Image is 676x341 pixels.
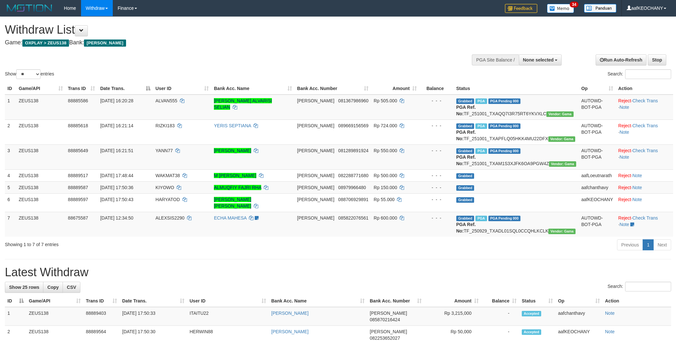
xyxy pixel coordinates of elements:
[475,98,487,104] span: Marked by aafanarl
[297,173,334,178] span: [PERSON_NAME]
[120,307,187,326] td: [DATE] 17:50:33
[456,222,476,233] b: PGA Ref. No:
[269,295,367,307] th: Bank Acc. Name: activate to sort column ascending
[616,119,673,144] td: · ·
[338,148,368,153] span: Copy 081289891924 to clipboard
[422,172,451,179] div: - - -
[16,69,41,79] select: Showentries
[618,197,631,202] a: Reject
[16,144,65,169] td: ZEUS138
[214,123,251,128] a: YERIS SEPTIANA
[374,148,397,153] span: Rp 550.000
[456,105,476,116] b: PGA Ref. No:
[271,311,309,316] a: [PERSON_NAME]
[211,83,295,95] th: Bank Acc. Name: activate to sort column ascending
[63,282,80,293] a: CSV
[456,98,474,104] span: Grabbed
[632,215,658,221] a: Check Trans
[522,311,541,316] span: Accepted
[271,329,309,334] a: [PERSON_NAME]
[422,97,451,104] div: - - -
[295,83,371,95] th: Bank Acc. Number: activate to sort column ascending
[338,185,366,190] span: Copy 08979966480 to clipboard
[570,2,578,7] span: 34
[618,98,631,103] a: Reject
[475,123,487,129] span: Marked by aafanarl
[616,144,673,169] td: · ·
[43,282,63,293] a: Copy
[100,185,133,190] span: [DATE] 17:50:36
[648,54,666,65] a: Stop
[5,144,16,169] td: 3
[456,185,474,191] span: Grabbed
[488,98,521,104] span: PGA Pending
[5,282,43,293] a: Show 25 rows
[579,95,616,120] td: AUTOWD-BOT-PGA
[422,147,451,154] div: - - -
[16,212,65,237] td: ZEUS138
[454,212,579,237] td: TF_250929_TXADL01SQL0CCQHLKCLK
[523,57,554,63] span: None selected
[98,83,153,95] th: Date Trans.: activate to sort column descending
[5,266,671,279] h1: Latest Withdraw
[579,169,616,181] td: aafLoeutnarath
[616,181,673,193] td: ·
[618,173,631,178] a: Reject
[297,185,334,190] span: [PERSON_NAME]
[374,185,397,190] span: Rp 150.000
[422,122,451,129] div: - - -
[22,40,69,47] span: OXPLAY > ZEUS138
[370,311,407,316] span: [PERSON_NAME]
[47,285,59,290] span: Copy
[153,83,211,95] th: User ID: activate to sort column ascending
[156,215,185,221] span: ALEXSIS2290
[214,173,256,178] a: M [PERSON_NAME]
[475,216,487,221] span: Marked by aafpengsreynich
[555,295,602,307] th: Op: activate to sort column ascending
[156,173,180,178] span: WAKMAT38
[338,215,368,221] span: Copy 085822076561 to clipboard
[67,285,76,290] span: CSV
[608,282,671,291] label: Search:
[5,239,277,248] div: Showing 1 to 7 of 7 entries
[620,154,629,160] a: Note
[620,222,629,227] a: Note
[297,98,334,103] span: [PERSON_NAME]
[579,144,616,169] td: AUTOWD-BOT-PGA
[156,98,177,103] span: ALVAN555
[65,83,98,95] th: Trans ID: activate to sort column ascending
[68,173,88,178] span: 88889517
[579,119,616,144] td: AUTOWD-BOT-PGA
[5,295,26,307] th: ID: activate to sort column descending
[16,83,65,95] th: Game/API: activate to sort column ascending
[338,98,368,103] span: Copy 081367986960 to clipboard
[100,98,133,103] span: [DATE] 16:20:28
[519,295,555,307] th: Status: activate to sort column ascending
[625,282,671,291] input: Search:
[472,54,519,65] div: PGA Site Balance /
[68,215,88,221] span: 88675587
[374,98,397,103] span: Rp 505.000
[602,295,671,307] th: Action
[5,169,16,181] td: 4
[370,317,400,322] span: Copy 085870216424 to clipboard
[620,130,629,135] a: Note
[605,311,615,316] a: Note
[456,216,474,221] span: Grabbed
[297,215,334,221] span: [PERSON_NAME]
[456,130,476,141] b: PGA Ref. No:
[488,123,521,129] span: PGA Pending
[374,123,397,128] span: Rp 724.000
[214,185,261,190] a: ALMUQFIY FAJRI RHA
[419,83,453,95] th: Balance
[618,215,631,221] a: Reject
[456,154,476,166] b: PGA Ref. No:
[374,173,397,178] span: Rp 500.000
[100,123,133,128] span: [DATE] 16:21:14
[5,40,444,46] h4: Game: Bank:
[5,95,16,120] td: 1
[454,83,579,95] th: Status
[424,295,481,307] th: Amount: activate to sort column ascending
[83,307,120,326] td: 88889403
[456,173,474,179] span: Grabbed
